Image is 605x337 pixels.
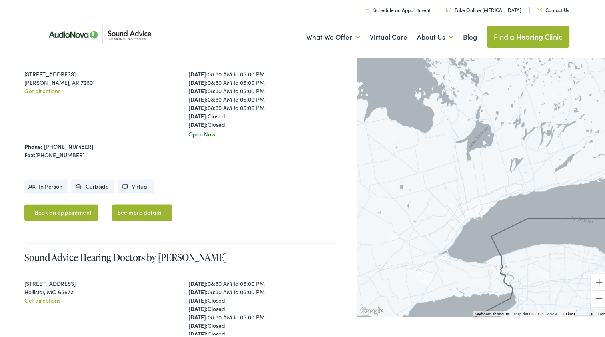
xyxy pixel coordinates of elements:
a: Open this area in Google Maps (opens a new window) [359,304,385,315]
strong: [DATE]: [188,68,207,76]
strong: [DATE]: [188,286,207,294]
a: Get directions [24,85,60,93]
a: Sound Advice Hearing Doctors by [PERSON_NAME] [24,249,227,262]
img: Google [359,304,385,315]
div: [PERSON_NAME], AR 72601 [24,77,176,85]
strong: [DATE]: [188,102,207,110]
button: Map Scale: 20 km per 44 pixels [560,309,595,315]
strong: [DATE]: [188,320,207,328]
li: Virtual [118,178,154,192]
a: See more details [112,203,172,219]
div: Open Now [188,128,339,137]
a: Find a Hearing Clinic [487,24,569,46]
strong: [DATE]: [188,94,207,102]
a: About Us [417,21,453,50]
div: Hollister, MO 65672 [24,286,176,295]
div: [STREET_ADDRESS] [24,68,176,77]
strong: [DATE]: [188,110,207,118]
a: What We Offer [306,21,360,50]
a: Blog [463,21,477,50]
strong: [DATE]: [188,328,207,336]
strong: Fax: [24,149,35,157]
img: Icon representing mail communication in a unique green color, indicative of contact or communicat... [537,6,542,10]
img: Calendar icon in a unique green color, symbolizing scheduling or date-related features. [365,6,369,11]
strong: [DATE]: [188,303,207,311]
strong: [DATE]: [188,278,207,286]
a: Book an appointment [24,203,98,219]
div: [STREET_ADDRESS] [24,278,176,286]
strong: [DATE]: [188,119,207,127]
strong: [DATE]: [188,295,207,303]
div: 08:30 AM to 05:00 PM 08:30 AM to 05:00 PM 08:30 AM to 05:00 PM 08:30 AM to 05:00 PM 08:30 AM to 0... [188,68,339,127]
a: Schedule an Appointment [365,5,431,12]
li: In Person [24,178,68,192]
strong: [DATE]: [188,77,207,85]
span: 20 km [562,310,573,315]
img: Headphone icon in a unique green color, suggesting audio-related services or features. [446,6,451,11]
a: [PHONE_NUMBER] [44,141,93,149]
a: Get directions [24,295,60,303]
strong: [DATE]: [188,85,207,93]
div: [PHONE_NUMBER] [24,149,339,158]
div: 08:30 AM to 05:00 PM 08:30 AM to 05:00 PM Closed Closed 08:30 AM to 05:00 PM Closed Closed [188,278,339,337]
a: Take Online [MEDICAL_DATA] [446,5,521,12]
li: Curbside [71,178,114,192]
strong: Phone: [24,141,42,149]
span: Map data ©2025 Google [514,310,557,315]
a: Virtual Care [370,21,407,50]
a: Contact Us [537,5,569,12]
strong: [DATE]: [188,311,207,319]
button: Keyboard shortcuts [475,310,509,315]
